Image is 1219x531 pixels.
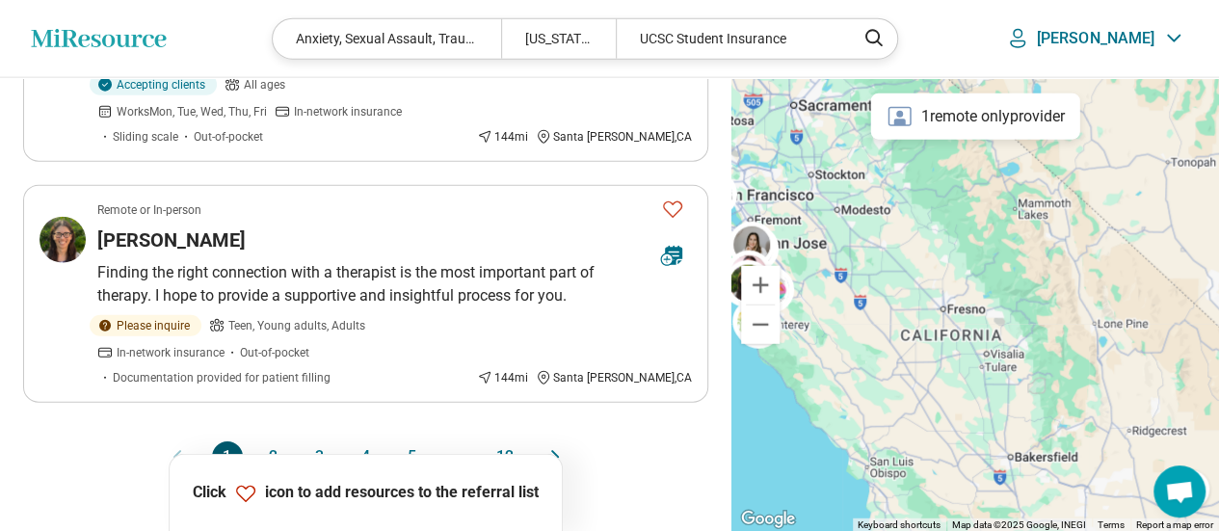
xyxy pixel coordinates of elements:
[1037,29,1154,48] p: [PERSON_NAME]
[351,441,382,472] button: 4
[90,74,217,95] div: Accepting clients
[741,305,780,344] button: Zoom out
[97,226,246,253] h3: [PERSON_NAME]
[536,369,692,386] div: Santa [PERSON_NAME] , CA
[305,441,335,472] button: 3
[97,261,692,307] p: Finding the right connection with a therapist is the most important part of therapy. I hope to pr...
[113,128,178,146] span: Sliding scale
[212,441,243,472] button: 1
[294,103,402,120] span: In-network insurance
[117,103,267,120] span: Works Mon, Tue, Wed, Thu, Fri
[477,369,528,386] div: 144 mi
[1136,519,1213,530] a: Report a map error
[616,19,844,59] div: UCSC Student Insurance
[117,344,225,361] span: In-network insurance
[653,190,692,229] button: Favorite
[166,441,189,472] button: Previous page
[952,519,1086,530] span: Map data ©2025 Google, INEGI
[443,441,474,472] span: ...
[1098,519,1125,530] a: Terms (opens in new tab)
[536,128,692,146] div: Santa [PERSON_NAME] , CA
[490,441,520,472] button: 12
[501,19,616,59] div: [US_STATE]
[240,344,309,361] span: Out-of-pocket
[228,317,365,334] span: Teen, Young adults, Adults
[543,441,567,472] button: Next page
[477,128,528,146] div: 144 mi
[244,76,285,93] span: All ages
[194,128,263,146] span: Out-of-pocket
[97,201,201,219] p: Remote or In-person
[193,481,539,504] p: Click icon to add resources to the referral list
[90,315,201,336] div: Please inquire
[397,441,428,472] button: 5
[871,93,1080,140] div: 1 remote only provider
[741,266,780,305] button: Zoom in
[113,369,331,386] span: Documentation provided for patient filling
[1153,465,1206,518] div: Open chat
[273,19,501,59] div: Anxiety, Sexual Assault, Trauma
[258,441,289,472] button: 2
